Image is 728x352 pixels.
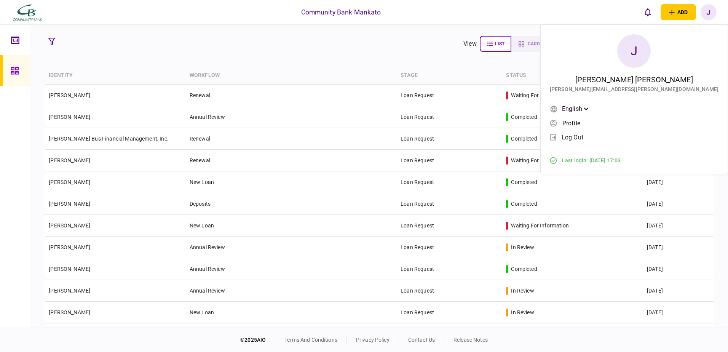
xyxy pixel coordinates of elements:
[562,134,583,141] span: log out
[511,135,537,142] div: completed
[49,114,93,120] a: [PERSON_NAME] .
[640,4,656,20] button: open notifications list
[643,323,714,345] td: [DATE]
[186,302,397,323] td: New Loan
[45,67,186,85] th: identity
[186,128,397,150] td: Renewal
[49,288,90,294] a: [PERSON_NAME]
[502,67,643,85] th: status
[643,193,714,215] td: [DATE]
[643,302,714,323] td: [DATE]
[186,85,397,106] td: Renewal
[463,39,477,48] div: view
[49,157,90,163] a: [PERSON_NAME]
[397,258,502,280] td: Loan Request
[480,36,511,52] button: list
[49,222,90,229] a: [PERSON_NAME]
[11,3,43,22] img: client company logo
[49,136,169,142] a: [PERSON_NAME] Bus Financial Management, Inc.
[397,85,502,106] td: Loan Request
[397,171,502,193] td: Loan Request
[511,243,534,251] div: in review
[550,85,718,93] div: [PERSON_NAME][EMAIL_ADDRESS][PERSON_NAME][DOMAIN_NAME]
[562,120,580,126] span: Profile
[562,104,589,114] div: English
[550,131,718,143] a: log out
[528,41,543,46] span: cards
[408,337,435,343] a: contact us
[397,302,502,323] td: Loan Request
[186,258,397,280] td: Annual Review
[397,67,502,85] th: stage
[49,179,90,185] a: [PERSON_NAME]
[186,280,397,302] td: Annual Review
[49,309,90,315] a: [PERSON_NAME]
[511,287,534,294] div: in review
[562,157,621,165] span: Last login : [DATE] 17:03
[186,67,397,85] th: workflow
[511,200,537,208] div: completed
[186,215,397,237] td: New Loan
[453,337,488,343] a: release notes
[701,4,717,20] button: J
[511,309,534,316] div: in review
[550,117,718,129] a: Profile
[397,323,502,345] td: Loan Request
[575,74,693,85] div: [PERSON_NAME] [PERSON_NAME]
[643,280,714,302] td: [DATE]
[495,41,504,46] span: list
[49,201,90,207] a: [PERSON_NAME]
[511,36,549,52] button: cards
[617,34,651,68] div: J
[643,258,714,280] td: [DATE]
[356,337,390,343] a: privacy policy
[49,92,90,98] a: [PERSON_NAME]
[186,171,397,193] td: New Loan
[397,215,502,237] td: Loan Request
[186,323,397,345] td: New Loan
[397,193,502,215] td: Loan Request
[397,237,502,258] td: Loan Request
[511,265,537,273] div: completed
[49,266,90,272] a: [PERSON_NAME]
[301,7,381,17] div: Community Bank Mankato
[284,337,337,343] a: terms and conditions
[643,171,714,193] td: [DATE]
[511,113,537,121] div: completed
[49,244,90,250] a: [PERSON_NAME]
[397,150,502,171] td: Loan Request
[186,193,397,215] td: Deposits
[397,106,502,128] td: Loan Request
[661,4,696,20] button: open adding identity options
[186,150,397,171] td: Renewal
[643,237,714,258] td: [DATE]
[186,106,397,128] td: Annual Review
[511,157,568,164] div: waiting for information
[511,178,537,186] div: completed
[186,237,397,258] td: Annual Review
[511,91,568,99] div: waiting for information
[397,128,502,150] td: Loan Request
[240,336,275,344] div: © 2025 AIO
[511,222,568,229] div: waiting for information
[397,280,502,302] td: Loan Request
[643,215,714,237] td: [DATE]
